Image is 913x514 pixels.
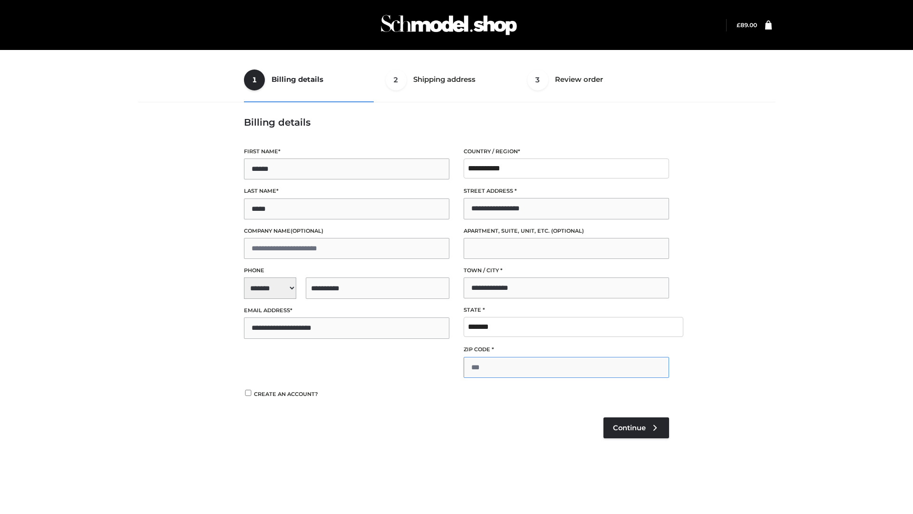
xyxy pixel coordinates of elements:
h3: Billing details [244,117,669,128]
label: Apartment, suite, unit, etc. [464,227,669,236]
span: £ [737,21,740,29]
span: (optional) [291,227,323,234]
label: Email address [244,306,449,315]
label: Company name [244,227,449,236]
label: First name [244,147,449,156]
a: Continue [603,417,669,438]
label: Country / Region [464,147,669,156]
label: Last name [244,187,449,196]
span: Continue [613,424,646,432]
span: (optional) [551,227,584,234]
label: State [464,306,669,315]
label: Street address [464,187,669,196]
a: £89.00 [737,21,757,29]
input: Create an account? [244,390,253,396]
span: Create an account? [254,391,318,397]
img: Schmodel Admin 964 [378,6,520,44]
bdi: 89.00 [737,21,757,29]
label: Phone [244,266,449,275]
label: Town / City [464,266,669,275]
label: ZIP Code [464,345,669,354]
